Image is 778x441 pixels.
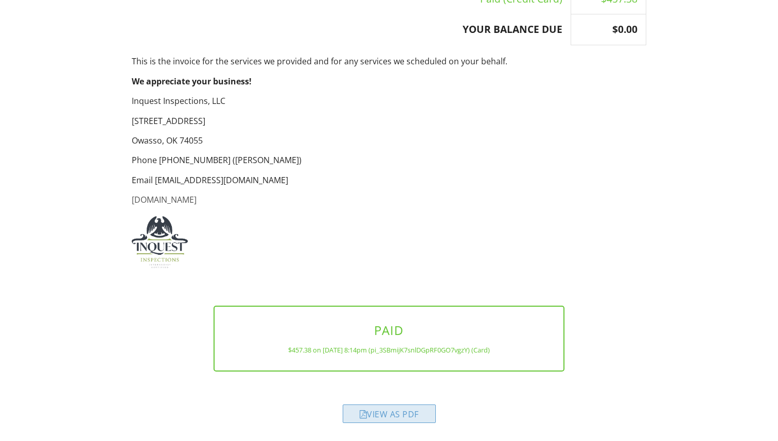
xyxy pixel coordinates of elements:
[132,216,188,268] img: InquestInspections-logo.jpg
[132,174,646,186] p: Email [EMAIL_ADDRESS][DOMAIN_NAME]
[132,95,646,107] p: Inquest Inspections, LLC
[132,194,197,205] a: [DOMAIN_NAME]
[132,56,646,67] p: This is the invoice for the services we provided and for any services we scheduled on your behalf.
[132,14,571,45] th: YOUR BALANCE DUE
[231,323,547,337] h3: PAID
[132,76,252,87] strong: We appreciate your business!
[571,14,646,45] th: $0.00
[132,115,646,127] p: [STREET_ADDRESS]
[231,346,547,354] div: $457.38 on [DATE] 8:14pm (pi_3SBmijK7snlDGpRF0GO7vgzY) (Card)
[132,154,646,166] p: Phone [PHONE_NUMBER] ([PERSON_NAME])
[132,135,646,146] p: Owasso, OK 74055
[343,404,436,423] div: View as PDF
[343,411,436,422] a: View as PDF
